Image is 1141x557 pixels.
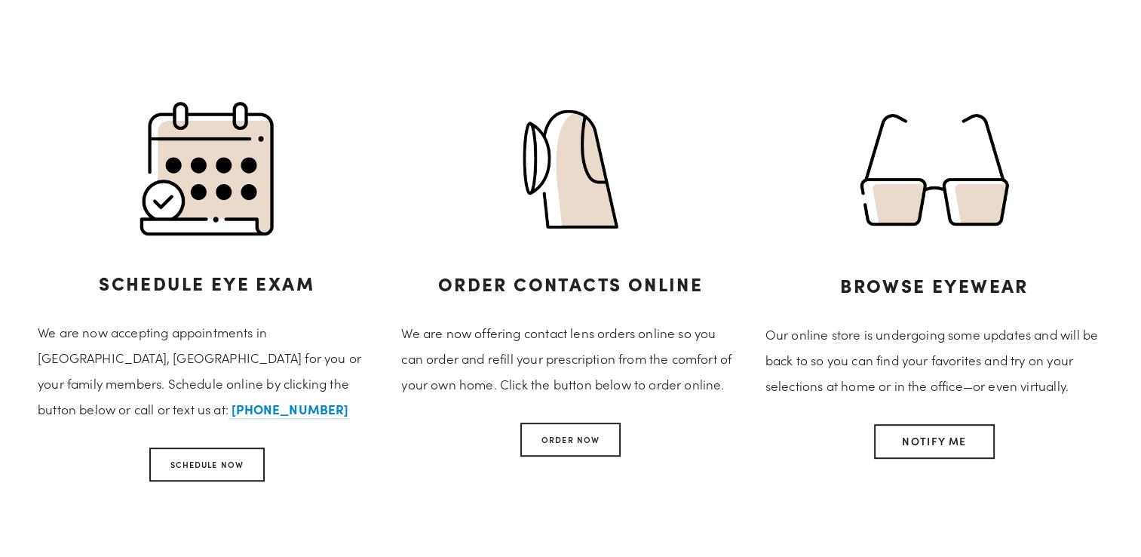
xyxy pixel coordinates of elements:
a: Order Now [520,423,621,457]
a: Schedule Now [149,448,265,482]
img: Pair of glasses icon [765,99,1103,242]
button: Notify me [874,424,995,459]
p: We are now accepting appointments in [GEOGRAPHIC_DATA], [GEOGRAPHIC_DATA] for you or your family ... [38,319,376,422]
h3: Browse Eyewear [765,267,1103,303]
p: Our online store is undergoing some updates and will be back to so you can find your favorites an... [765,322,1103,399]
h3: Schedule Eye Exam [38,265,376,301]
strong: [PHONE_NUMBER] [232,400,348,417]
p: We are now offering contact lens orders online so you can order and refill your prescription from... [401,320,739,397]
h3: Order Contacts Online [401,266,739,302]
a: [PHONE_NUMBER] [229,401,349,419]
